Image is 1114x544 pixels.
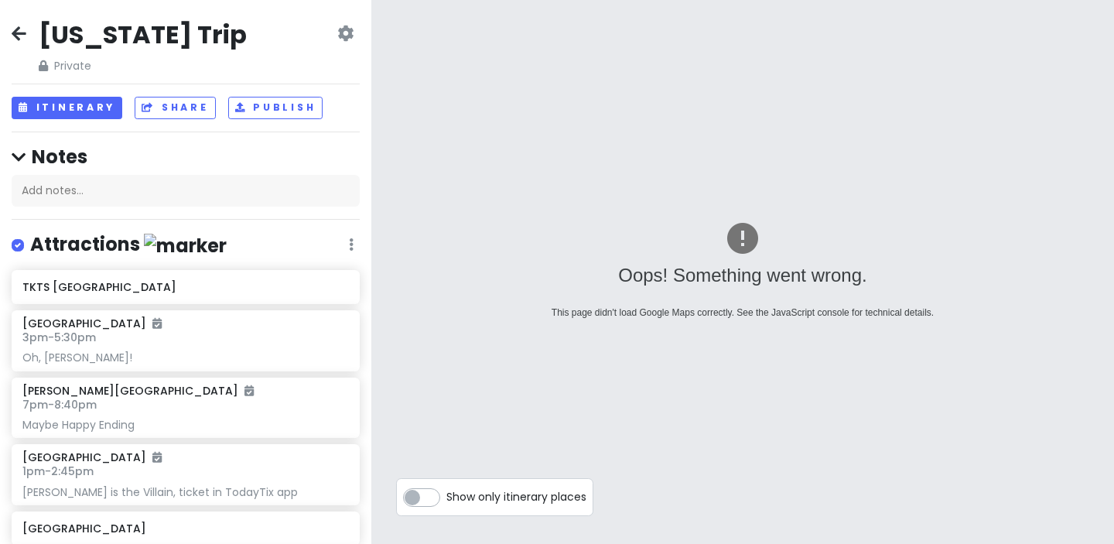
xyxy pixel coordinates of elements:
div: Maybe Happy Ending [22,418,348,432]
h4: Attractions [30,232,227,258]
h2: [US_STATE] Trip [39,19,247,51]
h6: [GEOGRAPHIC_DATA] [22,522,348,535]
span: 3pm - 5:30pm [22,330,96,345]
h6: [GEOGRAPHIC_DATA] [22,450,162,464]
span: Show only itinerary places [446,488,586,505]
span: Private [39,57,247,74]
div: This page didn't load Google Maps correctly. See the JavaScript console for technical details. [449,306,1036,320]
i: Added to itinerary [152,452,162,463]
img: marker [144,234,227,258]
i: Added to itinerary [152,318,162,329]
h6: TKTS [GEOGRAPHIC_DATA] [22,280,348,294]
h6: [PERSON_NAME][GEOGRAPHIC_DATA] [22,384,254,398]
button: Itinerary [12,97,122,119]
h4: Notes [12,145,360,169]
div: Oops! Something went wrong. [449,261,1036,290]
button: Share [135,97,215,119]
div: Oh, [PERSON_NAME]! [22,351,348,364]
div: [PERSON_NAME] is the Villain, ticket in TodayTix app [22,485,348,499]
div: Add notes... [12,175,360,207]
span: 7pm - 8:40pm [22,397,97,412]
button: Publish [228,97,323,119]
h6: [GEOGRAPHIC_DATA] [22,316,162,330]
span: 1pm - 2:45pm [22,464,94,479]
i: Added to itinerary [244,385,254,396]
